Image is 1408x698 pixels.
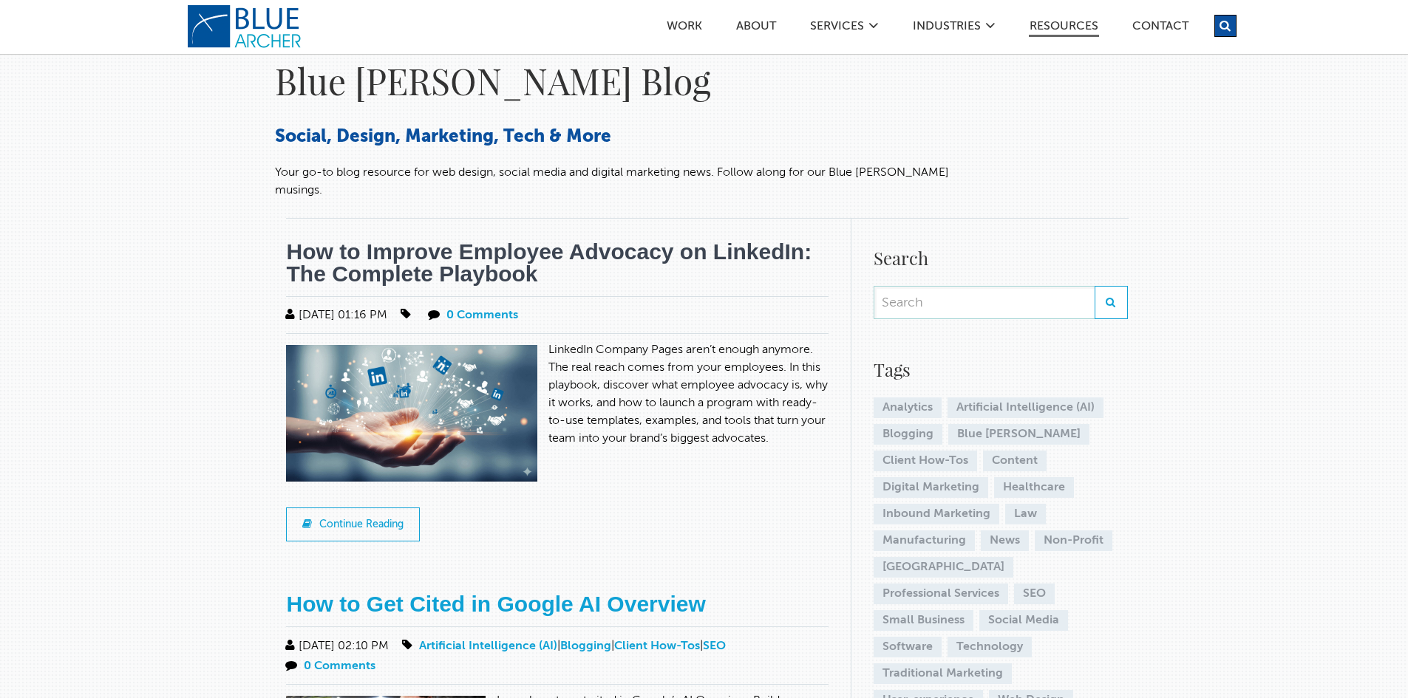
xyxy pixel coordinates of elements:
a: Non-Profit [1035,530,1112,551]
a: Client How-Tos [874,451,977,471]
p: Your go-to blog resource for web design, social media and digital marketing news. Follow along fo... [275,164,955,199]
a: Inbound Marketing [874,504,999,524]
a: Blogging [560,640,611,652]
a: Law [1005,504,1046,524]
a: SERVICES [809,21,865,36]
h4: Search [874,244,1128,271]
span: [DATE] 02:10 PM [282,640,389,652]
span: [DATE] 01:16 PM [282,309,387,321]
a: Manufacturing [874,530,975,551]
a: Resources [1029,21,1099,37]
a: Contact [1132,21,1189,36]
a: Technology [948,637,1032,657]
a: Work [666,21,703,36]
a: Artificial Intelligence (AI) [419,640,557,652]
a: Small Business [874,610,973,631]
a: News [981,530,1029,551]
a: Traditional Marketing [874,663,1012,684]
a: Professional Services [874,584,1008,604]
a: 0 Comments [446,309,518,321]
a: SEO [1014,584,1055,604]
h1: Blue [PERSON_NAME] Blog [275,58,955,103]
a: Continue Reading [286,507,420,541]
a: Content [983,451,1047,471]
a: How to Get Cited in Google AI Overview [286,592,705,616]
span: | | | [399,640,726,652]
h4: Tags [874,356,1128,383]
a: ABOUT [735,21,777,36]
a: Blogging [874,424,942,445]
a: Client How-Tos [614,640,700,652]
a: Analytics [874,397,942,418]
a: SEO [703,640,726,652]
h3: Social, Design, Marketing, Tech & More [275,126,955,149]
a: Industries [912,21,982,36]
a: Digital Marketing [874,477,988,498]
input: Search [874,286,1095,319]
a: Blue [PERSON_NAME] [948,424,1089,445]
a: Healthcare [994,477,1074,498]
a: How to Improve Employee Advocacy on LinkedIn: The Complete Playbook [286,239,812,286]
p: LinkedIn Company Pages aren’t enough anymore. The real reach comes from your employees. In this p... [286,341,829,448]
a: logo [187,4,305,49]
a: [GEOGRAPHIC_DATA] [874,557,1013,578]
a: Artificial Intelligence (AI) [948,397,1103,418]
a: Social Media [979,610,1068,631]
a: Software [874,637,942,657]
a: 0 Comments [304,660,375,672]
